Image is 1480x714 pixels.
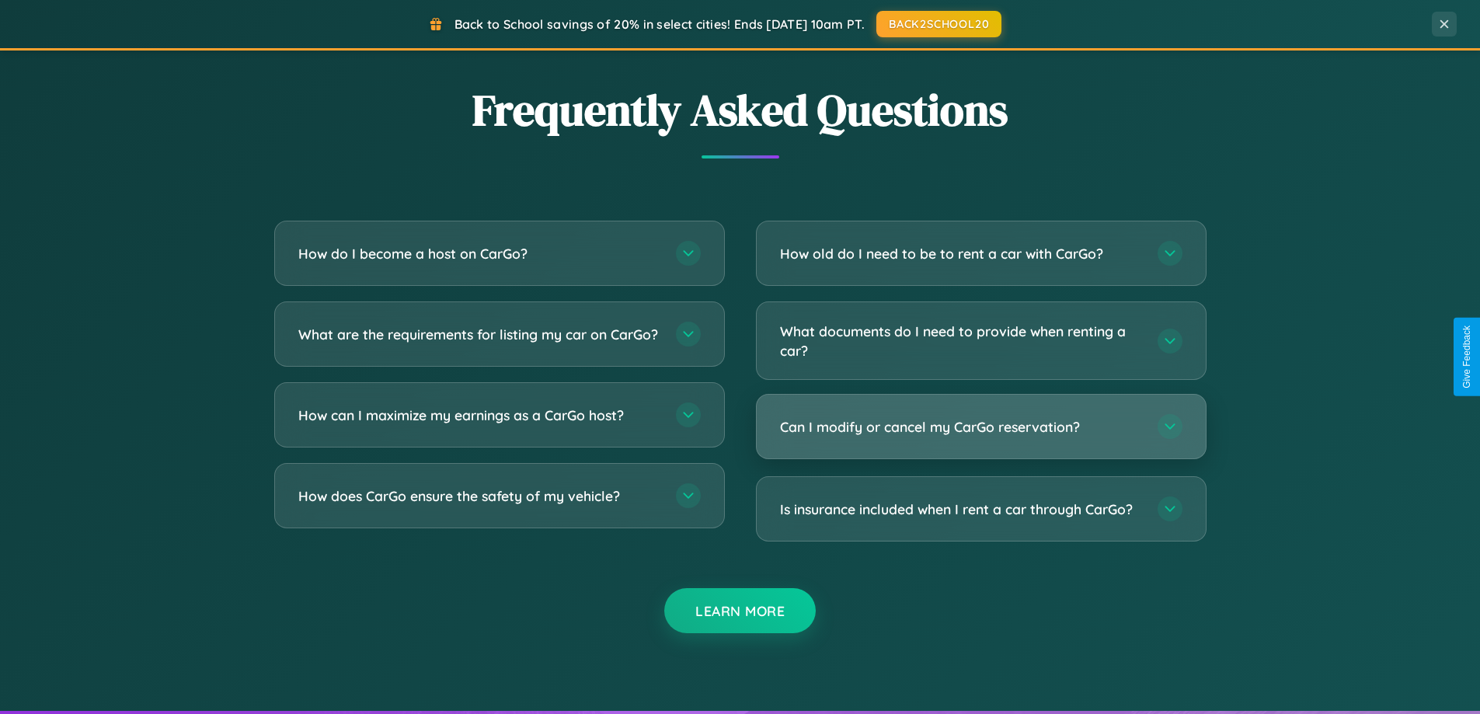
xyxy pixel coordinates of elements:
h2: Frequently Asked Questions [274,80,1207,140]
h3: Is insurance included when I rent a car through CarGo? [780,500,1142,519]
h3: How do I become a host on CarGo? [298,244,660,263]
h3: How old do I need to be to rent a car with CarGo? [780,244,1142,263]
span: Back to School savings of 20% in select cities! Ends [DATE] 10am PT. [454,16,865,32]
h3: How does CarGo ensure the safety of my vehicle? [298,486,660,506]
div: Give Feedback [1461,326,1472,388]
button: Learn More [664,588,816,633]
h3: Can I modify or cancel my CarGo reservation? [780,417,1142,437]
h3: What are the requirements for listing my car on CarGo? [298,325,660,344]
h3: What documents do I need to provide when renting a car? [780,322,1142,360]
h3: How can I maximize my earnings as a CarGo host? [298,406,660,425]
button: BACK2SCHOOL20 [876,11,1001,37]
